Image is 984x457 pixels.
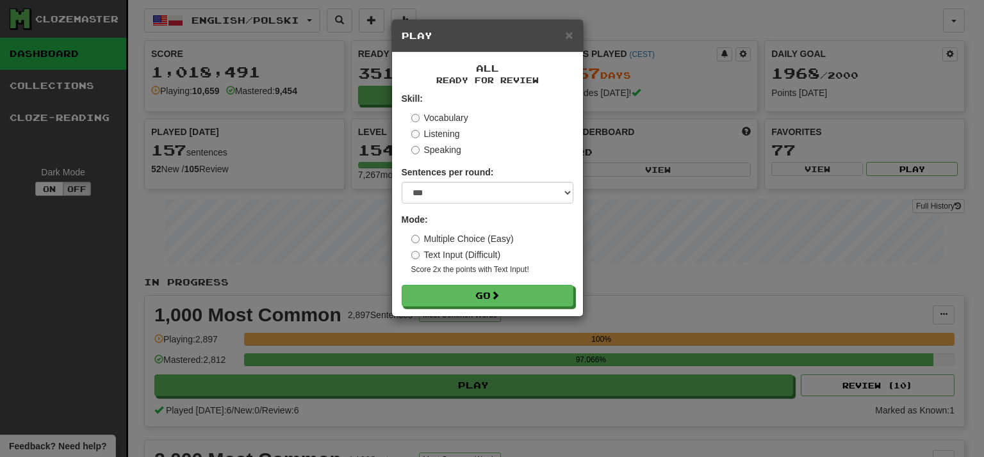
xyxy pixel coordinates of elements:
input: Multiple Choice (Easy) [411,235,420,243]
button: Go [402,285,573,307]
input: Vocabulary [411,114,420,122]
label: Text Input (Difficult) [411,248,501,261]
small: Ready for Review [402,75,573,86]
label: Speaking [411,143,461,156]
input: Listening [411,130,420,138]
strong: Mode: [402,214,428,225]
span: All [476,63,499,74]
label: Multiple Choice (Easy) [411,232,514,245]
label: Listening [411,127,460,140]
button: Close [565,28,573,42]
input: Text Input (Difficult) [411,251,420,259]
label: Vocabulary [411,111,468,124]
h5: Play [402,29,573,42]
strong: Skill: [402,93,423,104]
input: Speaking [411,146,420,154]
span: × [565,28,573,42]
label: Sentences per round: [402,166,494,179]
small: Score 2x the points with Text Input ! [411,264,573,275]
